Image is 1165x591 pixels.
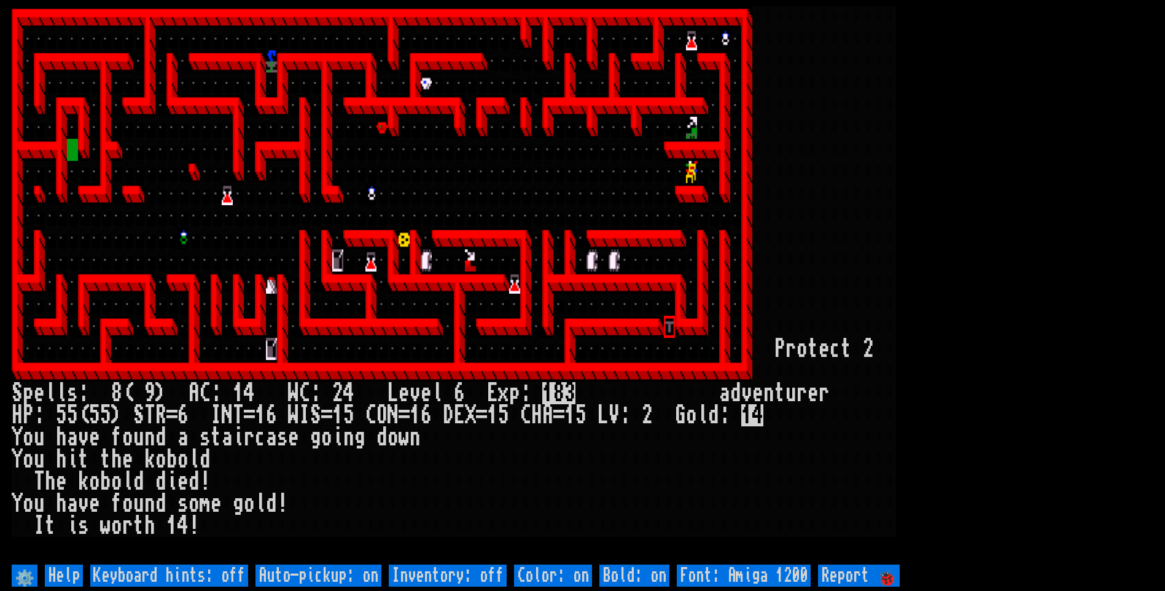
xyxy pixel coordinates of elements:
[177,471,189,493] div: e
[520,404,531,426] div: C
[34,471,45,493] div: T
[553,404,564,426] div: =
[56,426,67,448] div: h
[410,382,421,404] div: v
[675,404,686,426] div: G
[111,493,122,515] div: f
[797,338,808,360] div: o
[144,448,155,471] div: k
[741,404,752,426] mark: 1
[12,426,23,448] div: Y
[34,404,45,426] div: :
[133,471,144,493] div: d
[454,404,465,426] div: E
[144,493,155,515] div: n
[111,448,122,471] div: h
[599,565,669,587] input: Bold: on
[443,404,454,426] div: D
[520,382,531,404] div: :
[45,382,56,404] div: l
[498,404,509,426] div: 5
[155,382,166,404] div: )
[90,565,248,587] input: Keyboard hints: off
[819,382,830,404] div: r
[12,493,23,515] div: Y
[785,338,797,360] div: r
[564,404,575,426] div: 1
[200,382,211,404] div: C
[399,404,410,426] div: =
[45,565,83,587] input: Help
[365,404,376,426] div: C
[388,426,399,448] div: o
[244,426,255,448] div: r
[808,338,819,360] div: t
[166,404,177,426] div: =
[288,426,299,448] div: e
[200,426,211,448] div: s
[763,382,774,404] div: n
[89,493,100,515] div: e
[376,426,388,448] div: d
[78,471,89,493] div: k
[509,382,520,404] div: p
[244,404,255,426] div: =
[211,426,222,448] div: t
[719,382,730,404] div: a
[34,515,45,537] div: I
[487,382,498,404] div: E
[288,404,299,426] div: W
[255,426,266,448] div: c
[465,404,476,426] div: X
[144,404,155,426] div: T
[12,404,23,426] div: H
[233,493,244,515] div: g
[244,493,255,515] div: o
[388,404,399,426] div: N
[78,404,89,426] div: (
[122,515,133,537] div: r
[863,338,874,360] div: 2
[454,382,465,404] div: 6
[34,448,45,471] div: u
[343,382,354,404] div: 4
[421,404,432,426] div: 6
[133,404,144,426] div: S
[177,404,189,426] div: 6
[277,493,288,515] div: !
[211,404,222,426] div: I
[34,382,45,404] div: e
[144,382,155,404] div: 9
[111,382,122,404] div: 8
[741,382,752,404] div: v
[45,515,56,537] div: t
[78,448,89,471] div: t
[830,338,841,360] div: c
[177,448,189,471] div: o
[23,448,34,471] div: o
[189,515,200,537] div: !
[542,382,553,404] mark: 1
[686,404,697,426] div: o
[343,404,354,426] div: 5
[542,404,553,426] div: A
[410,426,421,448] div: n
[23,426,34,448] div: o
[299,404,310,426] div: I
[111,515,122,537] div: o
[299,382,310,404] div: C
[122,382,133,404] div: (
[177,493,189,515] div: s
[78,515,89,537] div: s
[797,382,808,404] div: r
[56,471,67,493] div: e
[553,382,564,404] mark: 8
[730,382,741,404] div: d
[122,493,133,515] div: o
[23,382,34,404] div: p
[808,382,819,404] div: e
[89,426,100,448] div: e
[211,382,222,404] div: :
[774,382,785,404] div: t
[487,404,498,426] div: 1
